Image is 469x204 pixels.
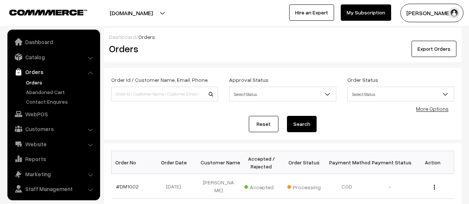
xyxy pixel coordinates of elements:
a: More Options [416,106,449,112]
a: Contact Enquires [24,98,98,106]
span: Select Status [229,87,336,101]
button: [PERSON_NAME] [400,4,463,22]
a: My Subscription [341,4,391,21]
a: COMMMERCE [9,7,74,16]
th: Customer Name [197,151,240,174]
a: Customers [9,122,98,136]
td: COD [326,174,369,199]
label: Approval Status [229,76,268,84]
span: Orders [138,34,155,40]
label: Order Id / Customer Name, Email, Phone [111,76,208,84]
a: Orders [24,78,98,86]
button: [DOMAIN_NAME] [84,4,179,22]
a: Reports [9,152,98,165]
a: Staff Management [9,182,98,195]
span: Processing [287,181,324,191]
a: Dashboard [9,35,98,49]
td: [PERSON_NAME] [197,174,240,199]
th: Order Date [154,151,197,174]
span: Accepted [244,181,281,191]
a: Hire an Expert [289,4,334,21]
span: Select Status [348,88,454,101]
input: Order Id / Customer Name / Customer Email / Customer Phone [111,87,218,101]
button: Search [287,116,317,132]
img: Menu [434,185,435,190]
a: Website [9,137,98,151]
img: user [449,7,460,19]
button: Export Orders [412,41,456,57]
span: Select Status [229,88,336,101]
th: Accepted / Rejected [240,151,283,174]
div: / [109,33,456,41]
a: #DM1002 [116,183,139,190]
th: Action [411,151,454,174]
a: Dashboard [109,34,136,40]
td: [DATE] [154,174,197,199]
th: Payment Method [326,151,369,174]
th: Order No [112,151,155,174]
a: Orders [9,65,98,78]
a: Marketing [9,167,98,181]
a: Reset [249,116,278,132]
a: WebPOS [9,107,98,121]
span: Select Status [347,87,454,101]
h2: Orders [109,43,217,54]
td: - [369,174,412,199]
th: Payment Status [369,151,412,174]
th: Order Status [283,151,326,174]
img: COMMMERCE [9,10,87,15]
label: Order Status [347,76,378,84]
a: Abandoned Cart [24,88,98,96]
a: Catalog [9,50,98,64]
